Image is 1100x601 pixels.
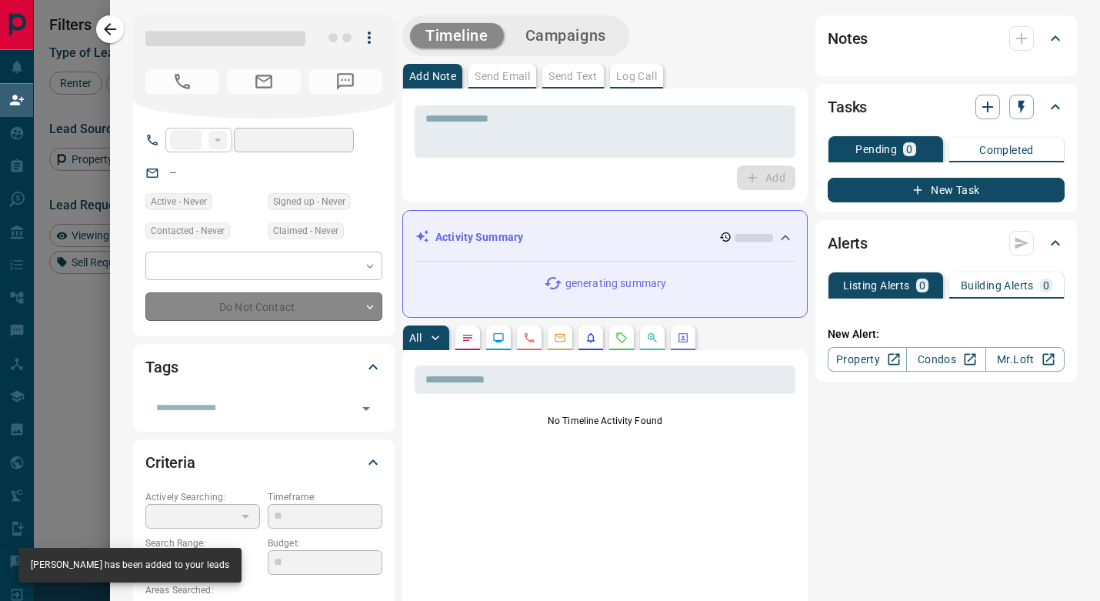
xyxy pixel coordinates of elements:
[410,23,504,48] button: Timeline
[828,88,1065,125] div: Tasks
[145,349,382,386] div: Tags
[415,223,795,252] div: Activity Summary
[1043,280,1049,291] p: 0
[145,355,178,379] h2: Tags
[145,583,382,597] p: Areas Searched:
[585,332,597,344] svg: Listing Alerts
[355,398,377,419] button: Open
[145,444,382,481] div: Criteria
[828,95,867,119] h2: Tasks
[308,69,382,94] span: No Number
[906,347,985,372] a: Condos
[565,275,666,292] p: generating summary
[828,178,1065,202] button: New Task
[151,223,225,239] span: Contacted - Never
[510,23,622,48] button: Campaigns
[979,145,1034,155] p: Completed
[492,332,505,344] svg: Lead Browsing Activity
[273,194,345,209] span: Signed up - Never
[268,490,382,504] p: Timeframe:
[828,225,1065,262] div: Alerts
[145,292,382,321] div: Do Not Contact
[677,332,689,344] svg: Agent Actions
[227,69,301,94] span: No Email
[985,347,1065,372] a: Mr.Loft
[828,326,1065,342] p: New Alert:
[855,144,897,155] p: Pending
[409,332,422,343] p: All
[462,332,474,344] svg: Notes
[268,536,382,550] p: Budget:
[145,450,195,475] h2: Criteria
[145,69,219,94] span: No Number
[919,280,925,291] p: 0
[415,414,795,428] p: No Timeline Activity Found
[273,223,338,239] span: Claimed - Never
[409,71,456,82] p: Add Note
[554,332,566,344] svg: Emails
[145,536,260,550] p: Search Range:
[615,332,628,344] svg: Requests
[828,26,868,51] h2: Notes
[961,280,1034,291] p: Building Alerts
[31,553,229,578] div: [PERSON_NAME] has been added to your leads
[435,229,523,245] p: Activity Summary
[646,332,658,344] svg: Opportunities
[151,194,207,209] span: Active - Never
[843,280,910,291] p: Listing Alerts
[828,20,1065,57] div: Notes
[906,144,912,155] p: 0
[828,347,907,372] a: Property
[523,332,535,344] svg: Calls
[145,490,260,504] p: Actively Searching:
[170,166,176,179] a: --
[828,231,868,255] h2: Alerts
